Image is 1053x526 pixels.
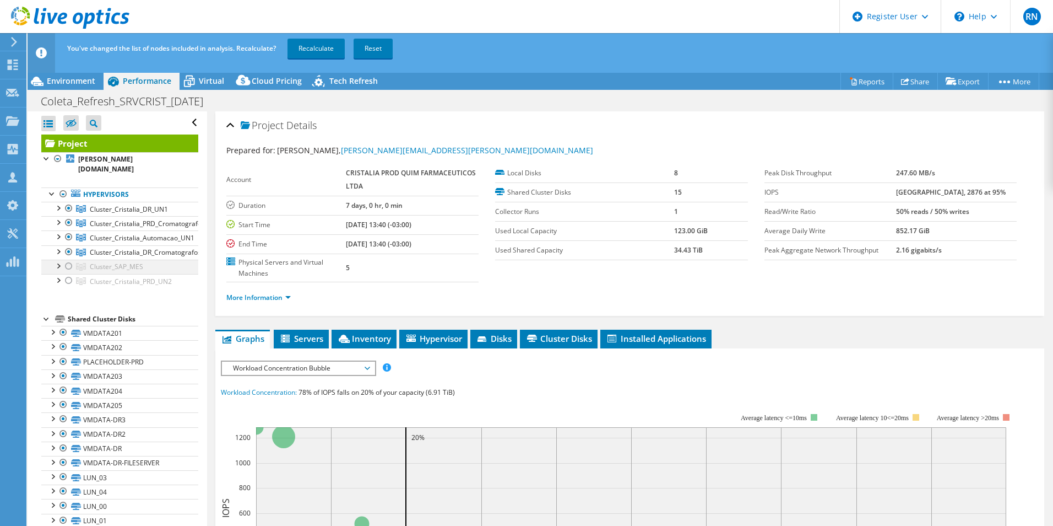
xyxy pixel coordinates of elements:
[954,12,964,22] svg: \n
[90,205,168,214] span: Cluster_Cristalia_DR_UN1
[41,485,198,499] a: LUN_04
[41,369,198,384] a: VMDATA203
[41,135,198,152] a: Project
[90,219,221,228] span: Cluster_Cristalia_PRD_Cromatografos_UN1
[896,168,935,178] b: 247.60 MB/s
[41,245,198,260] a: Cluster_Cristalia_DR_Cromatografos_UN1
[495,226,674,237] label: Used Local Capacity
[90,277,172,286] span: Cluster_Cristalia_PRD_UN2
[235,433,251,442] text: 1200
[221,388,297,397] span: Workload Concentration:
[41,456,198,470] a: VMDATA-DR-FILESERVER
[226,219,346,230] label: Start Time
[495,245,674,256] label: Used Shared Capacity
[495,206,674,217] label: Collector Runs
[277,145,593,155] span: [PERSON_NAME],
[227,362,369,375] span: Workload Concentration Bubble
[836,414,909,422] tspan: Average latency 10<=20ms
[674,168,678,178] b: 8
[764,168,896,179] label: Peak Disk Throughput
[741,414,807,422] tspan: Average latency <=10ms
[329,76,378,86] span: Tech Refresh
[41,202,198,216] a: Cluster_Cristalia_DR_UN1
[41,187,198,202] a: Hypervisors
[674,187,682,197] b: 15
[405,333,462,344] span: Hypervisor
[41,326,198,340] a: VMDATA201
[896,187,1006,197] b: [GEOGRAPHIC_DATA], 2876 at 95%
[41,260,198,274] a: Cluster_SAP_MES
[346,239,411,249] b: [DATE] 13:40 (-03:00)
[286,119,317,132] span: Details
[495,187,674,198] label: Shared Cluster Disks
[41,274,198,288] a: Cluster_Cristalia_PRD_UN2
[235,458,251,468] text: 1000
[78,154,134,174] b: [PERSON_NAME][DOMAIN_NAME]
[41,340,198,355] a: VMDATA202
[674,245,703,255] b: 34.43 TiB
[674,226,708,235] b: 123.00 GiB
[1023,8,1041,25] span: RN
[411,433,425,442] text: 20%
[41,384,198,398] a: VMDATA204
[354,39,393,58] a: Reset
[41,398,198,412] a: VMDATA205
[937,73,989,90] a: Export
[241,120,284,131] span: Project
[346,263,350,272] b: 5
[67,44,276,53] span: You've changed the list of nodes included in analysis. Recalculate?
[226,174,346,185] label: Account
[239,483,251,492] text: 800
[226,293,291,302] a: More Information
[346,168,476,191] b: CRISTALIA PROD QUIM FARMACEUTICOS LTDA
[764,187,896,198] label: IOPS
[937,414,999,422] text: Average latency >20ms
[221,333,264,344] span: Graphs
[47,76,95,86] span: Environment
[341,145,593,155] a: [PERSON_NAME][EMAIL_ADDRESS][PERSON_NAME][DOMAIN_NAME]
[476,333,512,344] span: Disks
[896,226,930,235] b: 852.17 GiB
[606,333,706,344] span: Installed Applications
[252,76,302,86] span: Cloud Pricing
[764,226,896,237] label: Average Daily Write
[41,442,198,456] a: VMDATA-DR
[764,245,896,256] label: Peak Aggregate Network Throughput
[41,470,198,485] a: LUN_03
[840,73,893,90] a: Reports
[68,313,198,326] div: Shared Cluster Disks
[298,388,455,397] span: 78% of IOPS falls on 20% of your capacity (6.91 TiB)
[226,239,346,250] label: End Time
[226,257,346,279] label: Physical Servers and Virtual Machines
[287,39,345,58] a: Recalculate
[346,201,403,210] b: 7 days, 0 hr, 0 min
[674,207,678,216] b: 1
[346,220,411,229] b: [DATE] 13:40 (-03:00)
[893,73,938,90] a: Share
[896,207,969,216] b: 50% reads / 50% writes
[279,333,323,344] span: Servers
[896,245,942,255] b: 2.16 gigabits/s
[41,412,198,427] a: VMDATA-DR3
[36,95,220,108] h1: Coleta_Refresh_SRVCRIST_[DATE]
[199,76,224,86] span: Virtual
[41,499,198,513] a: LUN_00
[41,216,198,230] a: Cluster_Cristalia_PRD_Cromatografos_UN1
[226,200,346,211] label: Duration
[41,427,198,442] a: VMDATA-DR2
[41,355,198,369] a: PLACEHOLDER-PRD
[764,206,896,217] label: Read/Write Ratio
[123,76,171,86] span: Performance
[495,168,674,179] label: Local Disks
[337,333,391,344] span: Inventory
[220,498,232,518] text: IOPS
[239,508,251,518] text: 600
[988,73,1039,90] a: More
[90,248,218,257] span: Cluster_Cristalia_DR_Cromatografos_UN1
[90,262,143,271] span: Cluster_SAP_MES
[90,233,194,243] span: Cluster_Cristalia_Automacao_UN1
[226,145,275,155] label: Prepared for:
[41,230,198,245] a: Cluster_Cristalia_Automacao_UN1
[41,152,198,176] a: [PERSON_NAME][DOMAIN_NAME]
[525,333,592,344] span: Cluster Disks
